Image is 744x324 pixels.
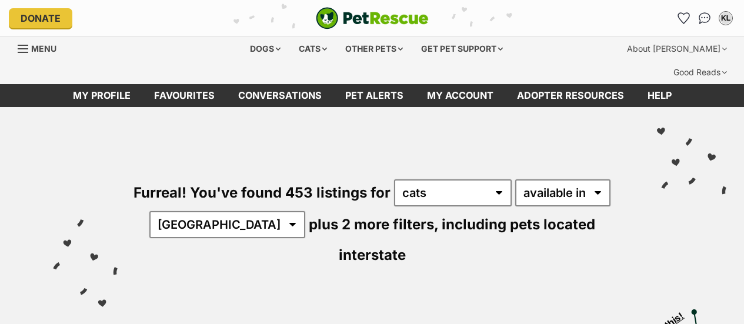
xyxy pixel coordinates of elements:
div: Dogs [242,37,289,61]
span: including pets located interstate [339,216,595,263]
a: Pet alerts [333,84,415,107]
a: Favourites [142,84,226,107]
div: Get pet support [413,37,511,61]
a: Donate [9,8,72,28]
span: Furreal! You've found 453 listings for [134,184,391,201]
a: Help [636,84,683,107]
span: Menu [31,44,56,54]
span: plus 2 more filters, [309,216,438,233]
a: My profile [61,84,142,107]
div: KL [720,12,732,24]
a: Adopter resources [505,84,636,107]
div: Other pets [337,37,411,61]
ul: Account quick links [674,9,735,28]
button: My account [716,9,735,28]
a: conversations [226,84,333,107]
div: Good Reads [665,61,735,84]
a: Menu [18,37,65,58]
div: About [PERSON_NAME] [619,37,735,61]
img: logo-cat-932fe2b9b8326f06289b0f2fb663e598f794de774fb13d1741a6617ecf9a85b4.svg [316,7,429,29]
img: chat-41dd97257d64d25036548639549fe6c8038ab92f7586957e7f3b1b290dea8141.svg [699,12,711,24]
a: My account [415,84,505,107]
a: Conversations [695,9,714,28]
div: Cats [291,37,335,61]
a: PetRescue [316,7,429,29]
a: Favourites [674,9,693,28]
